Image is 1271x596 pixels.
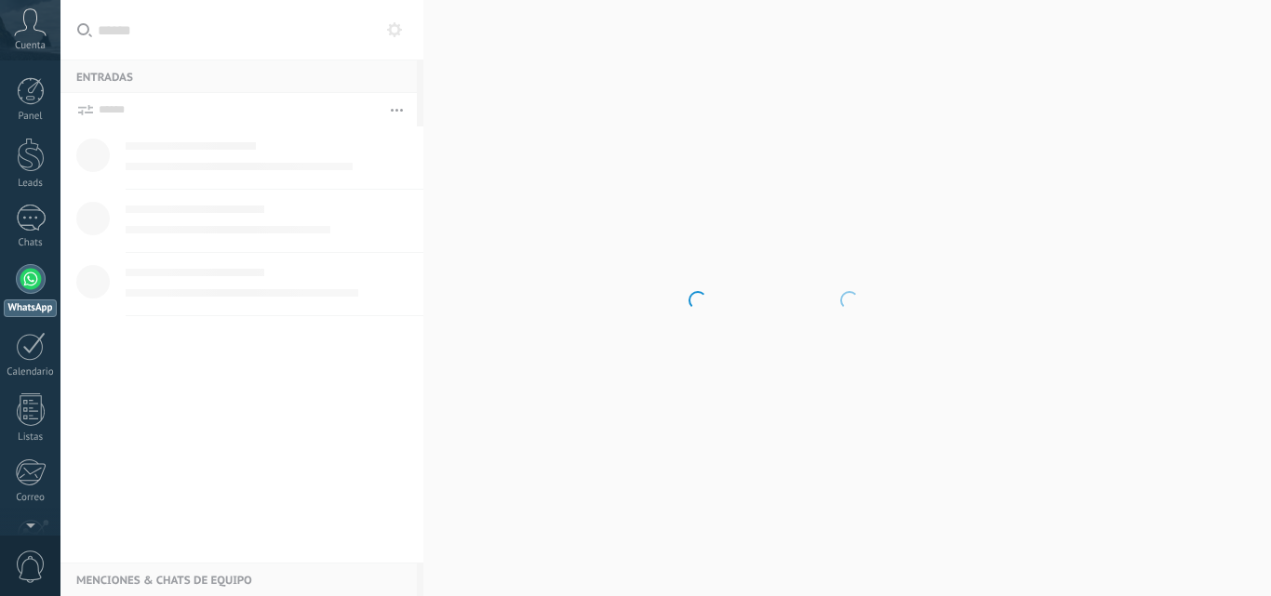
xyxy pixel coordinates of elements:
div: Calendario [4,366,58,378]
div: Leads [4,178,58,190]
div: Chats [4,237,58,249]
div: Listas [4,431,58,444]
div: WhatsApp [4,299,57,317]
span: Cuenta [15,40,46,52]
div: Panel [4,111,58,123]
div: Correo [4,492,58,504]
